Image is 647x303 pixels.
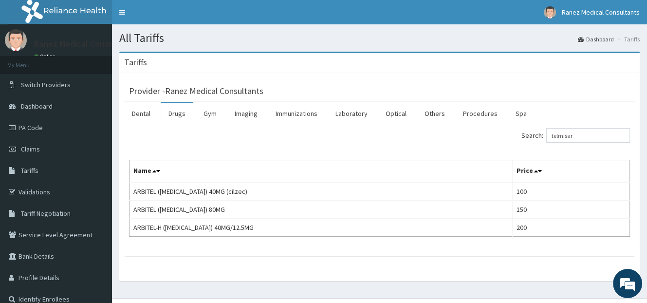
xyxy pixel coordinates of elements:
[512,219,629,237] td: 200
[34,53,57,60] a: Online
[21,166,38,175] span: Tariffs
[546,128,630,143] input: Search:
[508,103,535,124] a: Spa
[562,8,640,17] span: Ranez Medical Consultants
[512,182,629,201] td: 100
[129,219,513,237] td: ARBITEL-H ([MEDICAL_DATA]) 40MG/12.5MG
[5,29,27,51] img: User Image
[51,55,164,67] div: Chat with us now
[5,201,185,235] textarea: Type your message and hit 'Enter'
[21,145,40,153] span: Claims
[196,103,224,124] a: Gym
[160,5,183,28] div: Minimize live chat window
[129,201,513,219] td: ARBITEL ([MEDICAL_DATA]) 80MG
[455,103,505,124] a: Procedures
[268,103,325,124] a: Immunizations
[378,103,414,124] a: Optical
[615,35,640,43] li: Tariffs
[512,160,629,183] th: Price
[18,49,39,73] img: d_794563401_company_1708531726252_794563401
[129,182,513,201] td: ARBITEL ([MEDICAL_DATA]) 40MG (cilzec)
[544,6,556,19] img: User Image
[34,39,136,48] p: Ranez Medical Consultants
[227,103,265,124] a: Imaging
[21,80,71,89] span: Switch Providers
[578,35,614,43] a: Dashboard
[328,103,375,124] a: Laboratory
[129,160,513,183] th: Name
[417,103,453,124] a: Others
[161,103,193,124] a: Drugs
[129,87,263,95] h3: Provider - Ranez Medical Consultants
[56,90,134,189] span: We're online!
[521,128,630,143] label: Search:
[21,102,53,111] span: Dashboard
[119,32,640,44] h1: All Tariffs
[124,58,147,67] h3: Tariffs
[21,209,71,218] span: Tariff Negotiation
[512,201,629,219] td: 150
[124,103,158,124] a: Dental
